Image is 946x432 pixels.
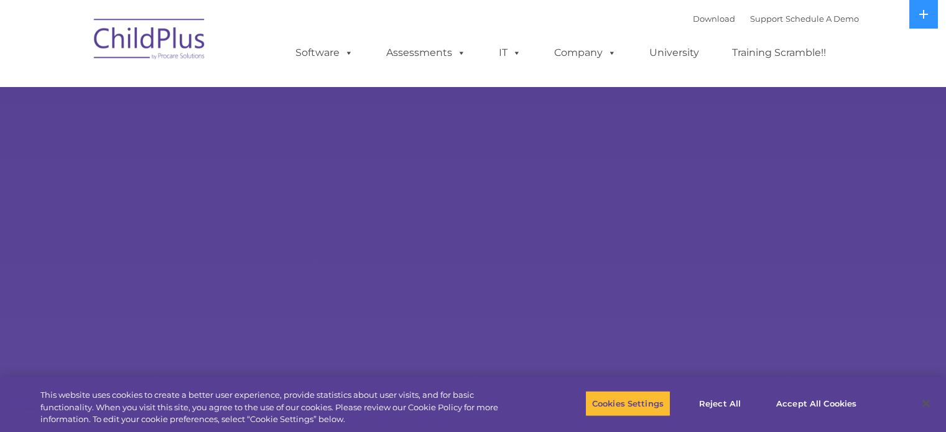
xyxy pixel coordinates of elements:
button: Reject All [681,390,759,416]
font: | [693,14,859,24]
a: Training Scramble!! [720,40,838,65]
a: University [637,40,712,65]
img: ChildPlus by Procare Solutions [88,10,212,72]
a: Schedule A Demo [786,14,859,24]
button: Accept All Cookies [769,390,863,416]
a: Download [693,14,735,24]
a: Support [750,14,783,24]
button: Close [912,390,940,417]
a: IT [486,40,534,65]
a: Software [283,40,366,65]
div: This website uses cookies to create a better user experience, provide statistics about user visit... [40,389,521,426]
a: Assessments [374,40,478,65]
button: Cookies Settings [585,390,670,416]
a: Company [542,40,629,65]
